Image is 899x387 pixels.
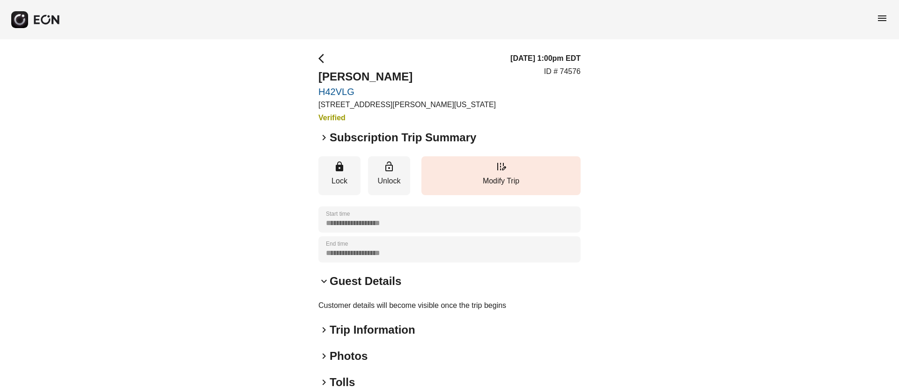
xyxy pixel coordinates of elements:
[368,156,410,195] button: Unlock
[318,350,330,362] span: keyboard_arrow_right
[421,156,581,195] button: Modify Trip
[426,175,576,187] p: Modify Trip
[334,161,345,172] span: lock
[318,156,361,195] button: Lock
[318,86,496,97] a: H42VLG
[318,276,330,287] span: keyboard_arrow_down
[318,99,496,110] p: [STREET_ADDRESS][PERSON_NAME][US_STATE]
[318,53,330,64] span: arrow_back_ios
[373,175,405,187] p: Unlock
[510,53,581,64] h3: [DATE] 1:00pm EDT
[318,112,496,124] h3: Verified
[318,324,330,336] span: keyboard_arrow_right
[330,322,415,337] h2: Trip Information
[323,175,356,187] p: Lock
[330,349,368,364] h2: Photos
[318,132,330,143] span: keyboard_arrow_right
[318,300,581,311] p: Customer details will become visible once the trip begins
[318,69,496,84] h2: [PERSON_NAME]
[495,161,507,172] span: edit_road
[383,161,395,172] span: lock_open
[544,66,581,77] p: ID # 74576
[877,13,888,24] span: menu
[330,130,476,145] h2: Subscription Trip Summary
[330,274,401,289] h2: Guest Details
